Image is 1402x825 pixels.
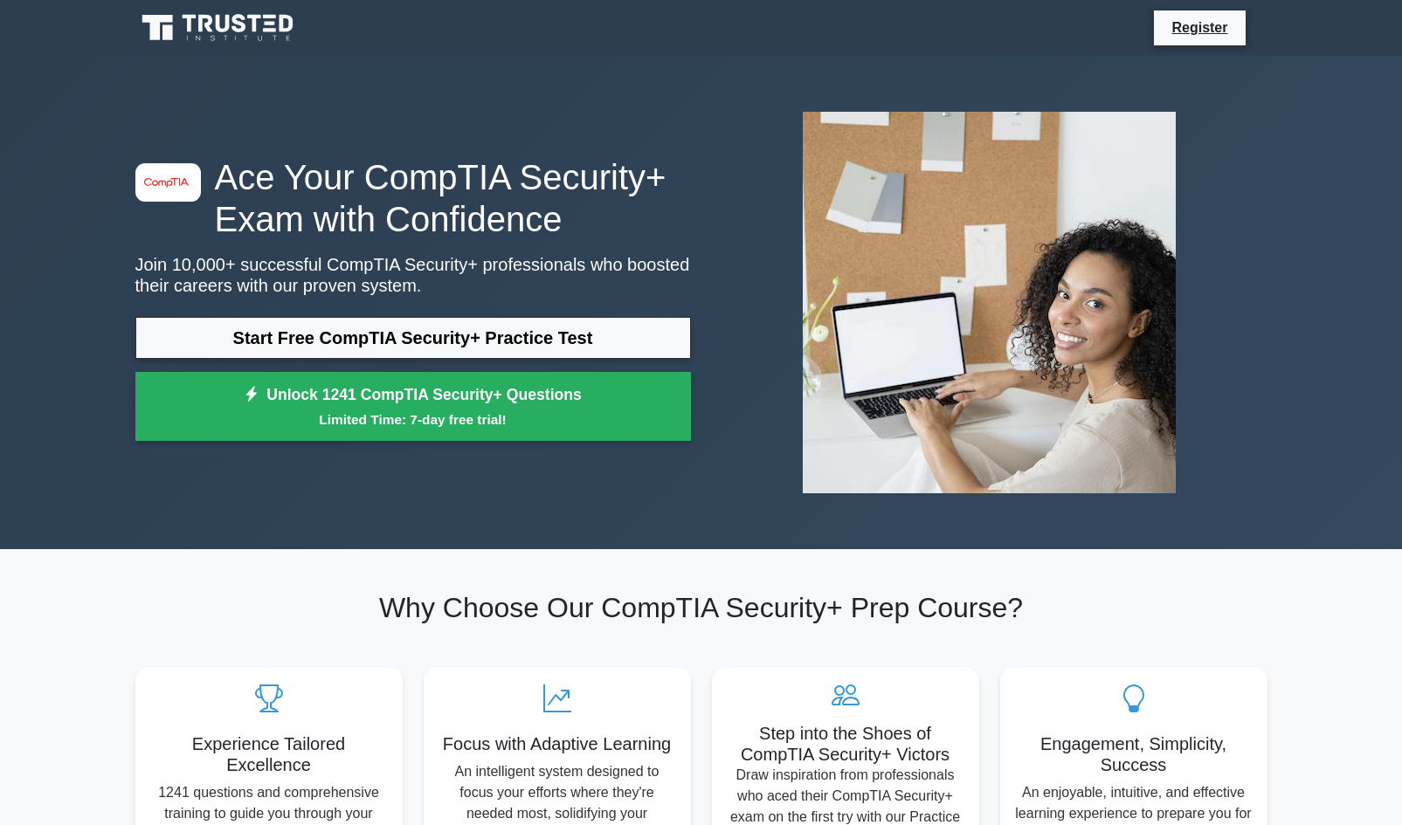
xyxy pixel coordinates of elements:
[438,733,677,754] h5: Focus with Adaptive Learning
[726,723,965,765] h5: Step into the Shoes of CompTIA Security+ Victors
[135,372,691,442] a: Unlock 1241 CompTIA Security+ QuestionsLimited Time: 7-day free trial!
[1161,17,1238,38] a: Register
[157,409,669,430] small: Limited Time: 7-day free trial!
[1014,733,1254,775] h5: Engagement, Simplicity, Success
[135,254,691,296] p: Join 10,000+ successful CompTIA Security+ professionals who boosted their careers with our proven...
[135,156,691,240] h1: Ace Your CompTIA Security+ Exam with Confidence
[135,317,691,359] a: Start Free CompTIA Security+ Practice Test
[149,733,389,775] h5: Experience Tailored Excellence
[135,591,1267,624] h2: Why Choose Our CompTIA Security+ Prep Course?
